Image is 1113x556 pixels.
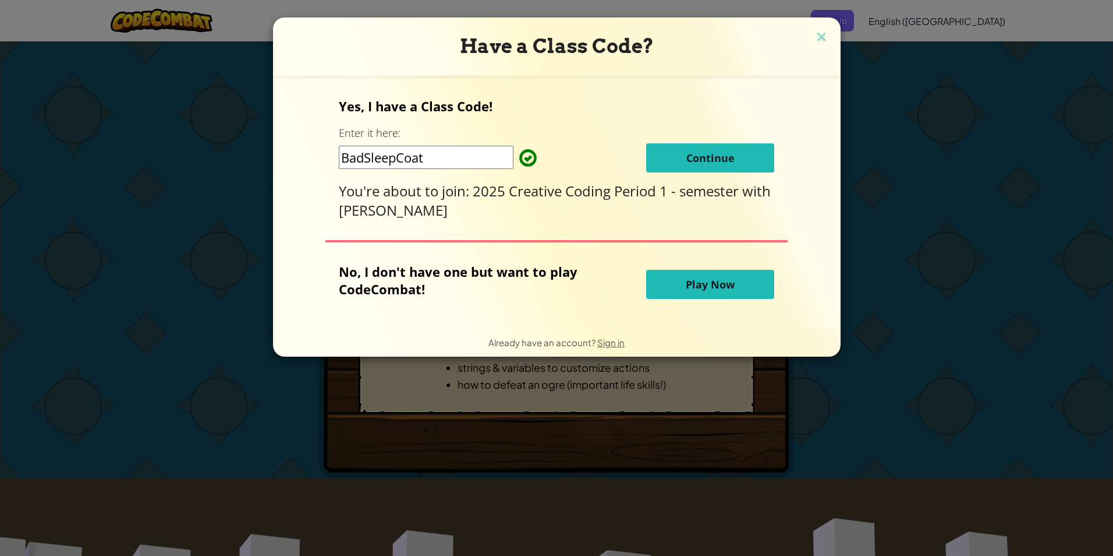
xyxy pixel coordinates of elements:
a: Sign in [597,337,625,348]
span: 2025 Creative Coding Period 1 - semester [473,181,742,200]
label: Enter it here: [339,126,400,140]
span: Have a Class Code? [460,34,654,58]
img: close icon [814,29,829,47]
span: Play Now [686,277,735,291]
span: You're about to join: [339,181,473,200]
p: No, I don't have one but want to play CodeCombat! [339,263,588,298]
button: Play Now [646,270,774,299]
p: Yes, I have a Class Code! [339,97,774,115]
span: [PERSON_NAME] [339,200,448,220]
span: Continue [686,151,735,165]
span: Already have an account? [488,337,597,348]
span: with [742,181,771,200]
button: Continue [646,143,774,173]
